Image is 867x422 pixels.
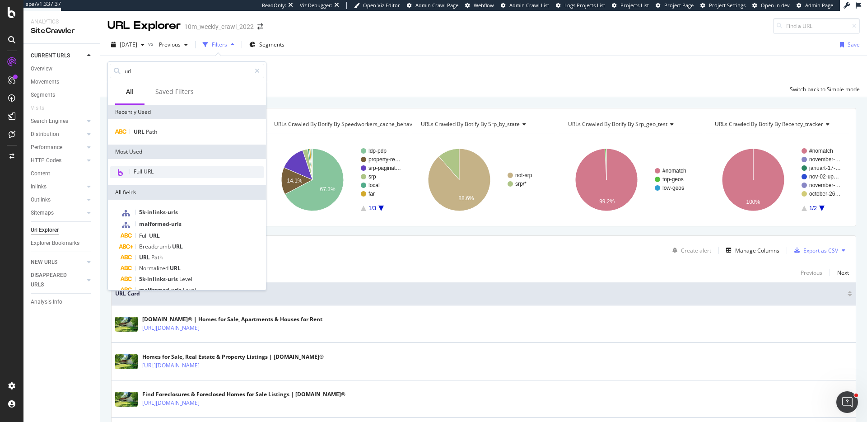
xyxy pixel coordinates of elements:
div: Most Used [108,145,266,159]
span: Normalized [139,264,170,272]
img: main image [115,317,138,332]
div: Next [837,269,849,277]
text: november-… [809,156,840,163]
span: URL [139,253,151,261]
a: [URL][DOMAIN_NAME] [142,361,200,370]
text: srp-paginat… [368,165,401,171]
text: 88.6% [459,195,474,202]
div: Manage Columns [735,247,779,254]
span: URLs Crawled By Botify By recency_tracker [715,120,823,128]
div: DISAPPEARED URLS [31,271,76,290]
a: Outlinks [31,195,84,205]
text: far [368,191,375,197]
div: Sitemaps [31,208,54,218]
a: Inlinks [31,182,84,192]
span: malformed-urls [139,220,182,228]
input: Search by field name [124,64,251,78]
text: 1/2 [810,205,817,211]
a: Admin Page [797,2,833,9]
span: Segments [259,41,284,48]
a: Analysis Info [31,297,93,307]
button: Switch back to Simple mode [786,82,860,97]
text: nov-02-up… [809,173,839,180]
span: vs [148,40,155,47]
span: Admin Crawl List [509,2,549,9]
button: Next [837,267,849,278]
svg: A chart. [559,141,702,219]
div: Overview [31,64,52,74]
div: [DOMAIN_NAME]® | Homes for Sale, Apartments & Houses for Rent [142,315,322,324]
text: ldp-pdp [368,148,387,154]
span: URLs Crawled By Botify By srp_geo_test [568,120,667,128]
div: Visits [31,103,44,113]
span: Path [151,253,163,261]
div: CURRENT URLS [31,51,70,61]
span: 5k-inlinks-urls [139,208,178,216]
span: 2025 Sep. 15th [120,41,137,48]
div: Performance [31,143,62,152]
span: URL [170,264,181,272]
img: main image [115,354,138,369]
span: URLs Crawled By Botify By speedworkers_cache_behaviors [274,120,422,128]
span: Full [139,232,149,239]
a: HTTP Codes [31,156,84,165]
input: Find a URL [773,18,860,34]
span: Project Settings [709,2,746,9]
a: Admin Crawl Page [407,2,458,9]
text: #nomatch [662,168,686,174]
text: 99.2% [599,198,615,205]
div: Inlinks [31,182,47,192]
div: Movements [31,77,59,87]
div: All fields [108,185,266,200]
div: SiteCrawler [31,26,93,36]
span: Level [179,275,192,283]
text: low-geos [662,185,684,191]
div: Segments [31,90,55,100]
a: Url Explorer [31,225,93,235]
svg: A chart. [412,141,555,219]
text: srp/* [515,181,527,187]
a: NEW URLS [31,258,84,267]
div: Explorer Bookmarks [31,239,79,248]
button: Filters [199,38,238,52]
text: 1/3 [368,205,376,211]
text: srp [368,173,376,180]
a: Open Viz Editor [354,2,400,9]
div: Find Foreclosures & Foreclosed Homes for Sale Listings | [DOMAIN_NAME]® [142,390,345,399]
text: 100% [746,199,760,205]
span: URL [134,128,146,136]
text: 14.1% [287,178,302,184]
div: Analysis Info [31,297,62,307]
div: Outlinks [31,195,51,205]
div: Save [848,41,860,48]
span: Webflow [474,2,494,9]
a: Admin Crawl List [501,2,549,9]
span: 5k-inlinks-urls [139,275,179,283]
a: Open in dev [752,2,790,9]
div: Create alert [681,247,711,254]
span: Logs Projects List [564,2,605,9]
span: Breadcrumb [139,243,172,250]
iframe: Intercom live chat [836,391,858,413]
span: URL [149,232,160,239]
h4: URLs Crawled By Botify By srp_geo_test [566,117,694,131]
div: Search Engines [31,117,68,126]
a: Webflow [465,2,494,9]
span: Full URL [134,168,154,175]
a: Explorer Bookmarks [31,239,93,248]
button: Export as CSV [791,243,838,258]
button: Save [836,38,860,52]
span: URL Card [115,290,845,298]
a: Sitemaps [31,208,84,218]
span: Open Viz Editor [363,2,400,9]
span: Open in dev [761,2,790,9]
svg: A chart. [706,141,849,219]
div: arrow-right-arrow-left [257,23,263,30]
svg: A chart. [266,141,408,219]
div: Saved Filters [155,87,194,96]
span: Previous [155,41,181,48]
div: 10m_weekly_crawl_2022 [184,22,254,31]
div: ReadOnly: [262,2,286,9]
